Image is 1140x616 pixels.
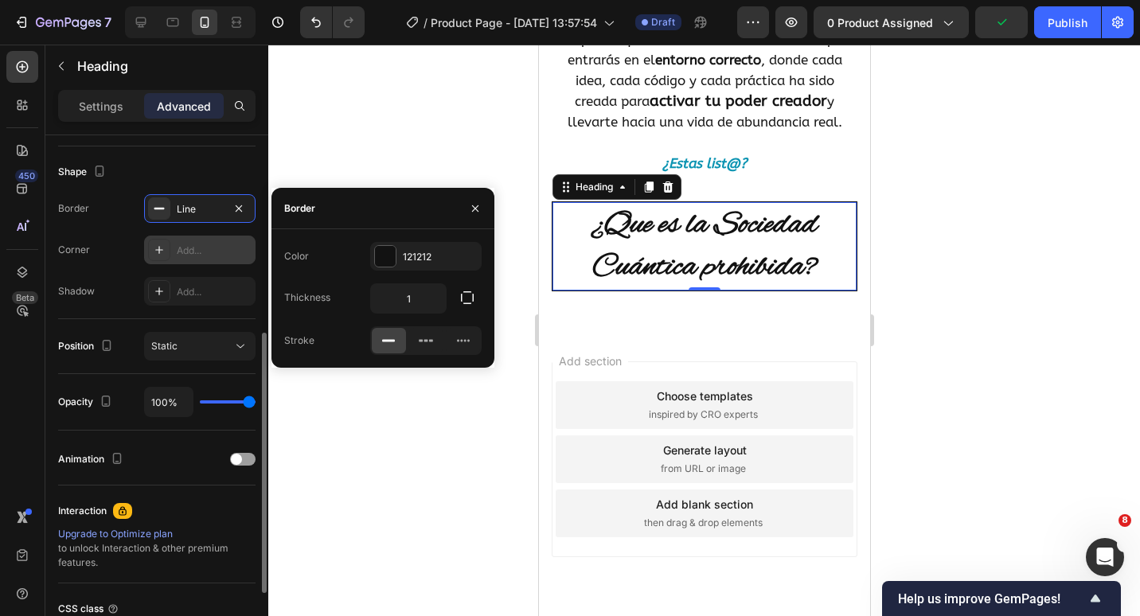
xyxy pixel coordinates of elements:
[1034,6,1101,38] button: Publish
[58,392,115,413] div: Opacity
[898,589,1105,608] button: Show survey - Help us improve GemPages!
[177,202,223,216] div: Line
[1048,14,1087,31] div: Publish
[177,285,252,299] div: Add...
[539,45,870,616] iframe: Design area
[284,201,315,216] div: Border
[104,13,111,32] p: 7
[58,336,116,357] div: Position
[144,332,256,361] button: Static
[814,6,969,38] button: 0 product assigned
[58,284,95,298] div: Shadow
[12,291,38,304] div: Beta
[58,162,109,183] div: Shape
[145,388,193,416] input: Auto
[58,449,127,470] div: Animation
[58,201,89,216] div: Border
[651,15,675,29] span: Draft
[1086,538,1124,576] iframe: Intercom live chat
[151,340,178,352] span: Static
[284,249,309,263] div: Color
[424,14,427,31] span: /
[79,98,123,115] p: Settings
[177,244,252,258] div: Add...
[300,6,365,38] div: Undo/Redo
[827,14,933,31] span: 0 product assigned
[284,290,330,305] div: Thickness
[898,591,1086,606] span: Help us improve GemPages!
[371,284,446,313] input: Auto
[77,57,249,76] p: Heading
[284,333,314,348] div: Stroke
[58,527,256,570] div: to unlock Interaction & other premium features.
[58,243,90,257] div: Corner
[431,14,597,31] span: Product Page - [DATE] 13:57:54
[6,6,119,38] button: 7
[58,602,119,616] div: CSS class
[15,170,38,182] div: 450
[58,504,107,518] div: Interaction
[58,527,256,541] div: Upgrade to Optimize plan
[1119,514,1131,527] span: 8
[157,98,211,115] p: Advanced
[403,250,478,264] div: 121212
